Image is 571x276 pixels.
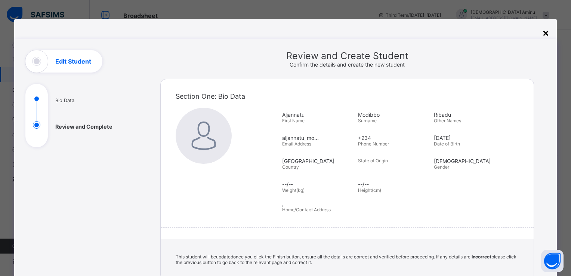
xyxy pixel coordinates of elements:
h1: Edit Student [55,58,91,64]
span: +234 [358,135,430,141]
span: [GEOGRAPHIC_DATA] [282,158,354,164]
span: Country [282,164,299,170]
span: aljannatu_mo... [282,135,354,141]
span: Confirm the details and create the new student [290,61,405,68]
span: Email Address [282,141,311,147]
span: Surname [358,118,377,123]
span: Home/Contact Address [282,207,331,212]
span: Gender [434,164,449,170]
b: Incorrect [472,254,491,260]
span: Weight(kg) [282,187,305,193]
span: First Name [282,118,305,123]
span: Ribadu [434,111,506,118]
span: --/-- [358,181,430,187]
span: Modibbo [358,111,430,118]
span: Phone Number [358,141,389,147]
span: Height(cm) [358,187,381,193]
span: --/-- [282,181,354,187]
span: [DATE] [434,135,506,141]
span: Aljannatu [282,111,354,118]
button: Open asap [541,250,564,272]
span: , [282,200,522,207]
span: This student will be updated once you click the Finish button, ensure all the details are correct... [176,254,516,265]
span: [DEMOGRAPHIC_DATA] [434,158,506,164]
span: Other Names [434,118,461,123]
span: Review and Create Student [160,50,534,61]
span: Section One: Bio Data [176,92,245,100]
div: × [542,26,549,39]
span: Date of Birth [434,141,460,147]
img: default.svg [176,108,232,164]
span: State of Origin [358,158,388,163]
